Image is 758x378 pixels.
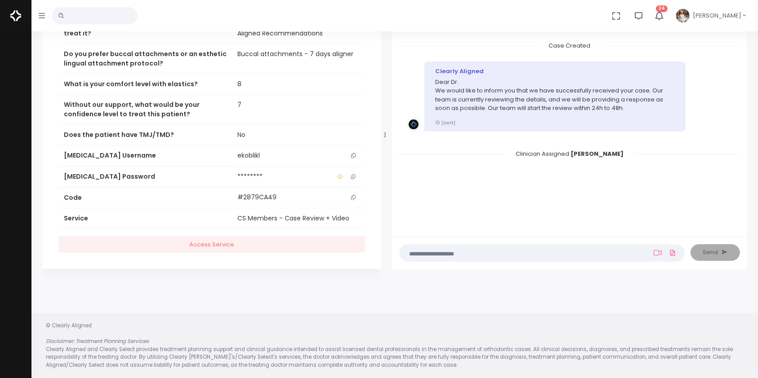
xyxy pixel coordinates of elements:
a: Add Loom Video [652,249,664,256]
span: [PERSON_NAME] [693,11,741,20]
th: [MEDICAL_DATA] Password [58,167,232,187]
span: Clinician Assigned: [505,147,634,161]
em: Disclaimer: Treatment Planning Services [46,338,149,345]
td: #2879CA49 [232,187,365,208]
td: 8 [232,74,365,95]
span: Case Created [538,39,602,53]
th: Without our support, what would be your confidence level to treat this patient? [58,95,232,125]
a: Access Service [58,236,365,253]
th: Service [58,208,232,229]
a: Add Files [667,245,678,261]
th: [MEDICAL_DATA] Username [58,145,232,167]
td: 7 [232,95,365,125]
div: © Clearly Aligned Clearly Aligned and Clearly Select provides treatment planning support and clin... [37,322,753,369]
td: No [232,125,365,145]
th: What is your comfort level with elastics? [58,74,232,95]
div: CS Members - Case Review + Video [237,214,360,223]
img: Logo Horizontal [10,6,21,25]
th: Does the patient have TMJ/TMD? [58,125,232,145]
p: Dear Dr. We would like to inform you that we have successfully received your case. Our team is cu... [435,78,675,113]
td: ekoblikl [232,145,365,166]
div: scrollable content [399,41,740,228]
div: Clearly Aligned [435,67,675,76]
th: Do you prefer buccal attachments or an esthetic lingual attachment protocol? [58,44,232,74]
b: [PERSON_NAME] [571,149,624,158]
img: Header Avatar [675,8,691,24]
small: [DATE] [435,120,455,126]
span: 34 [656,5,668,12]
th: Code [58,187,232,208]
td: Buccal attachments - 7 days aligner [232,44,365,74]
